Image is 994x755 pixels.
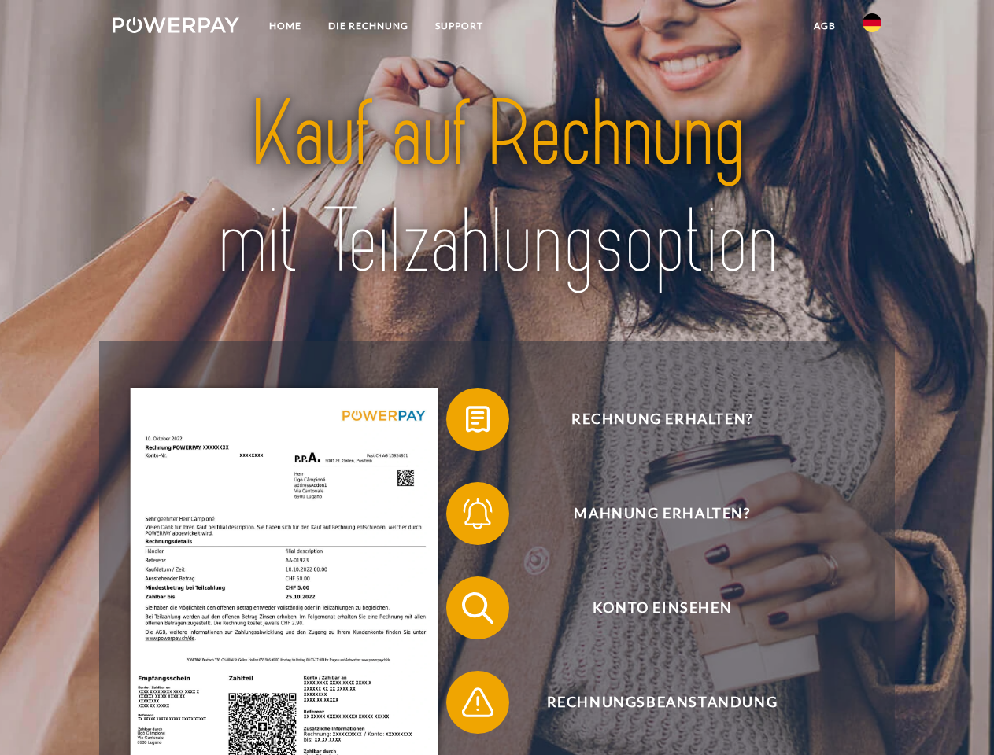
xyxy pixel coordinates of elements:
img: qb_warning.svg [458,683,497,722]
button: Konto einsehen [446,576,855,639]
a: agb [800,12,849,40]
button: Rechnungsbeanstandung [446,671,855,734]
button: Rechnung erhalten? [446,388,855,451]
a: DIE RECHNUNG [315,12,422,40]
span: Rechnung erhalten? [469,388,855,451]
a: Home [256,12,315,40]
button: Mahnung erhalten? [446,482,855,545]
span: Mahnung erhalten? [469,482,855,545]
img: title-powerpay_de.svg [150,75,844,301]
img: logo-powerpay-white.svg [113,17,239,33]
img: de [863,13,881,32]
span: Konto einsehen [469,576,855,639]
span: Rechnungsbeanstandung [469,671,855,734]
img: qb_search.svg [458,588,497,628]
img: qb_bell.svg [458,494,497,533]
a: SUPPORT [422,12,497,40]
img: qb_bill.svg [458,400,497,439]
